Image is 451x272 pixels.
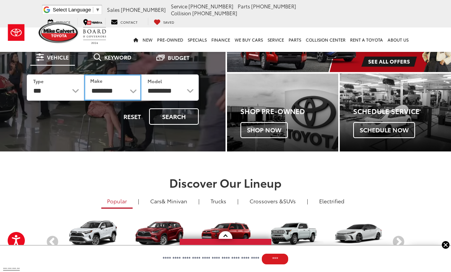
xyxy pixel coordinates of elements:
button: Search [149,108,199,125]
span: Saved [163,19,174,24]
a: WE BUY CARS [232,27,265,52]
a: Map [77,18,104,25]
a: Electrified [313,195,350,208]
img: Toyota Highlander [127,220,190,247]
a: New [140,27,155,52]
a: Select Language​ [53,7,100,13]
div: Toyota [340,74,451,151]
span: Crossovers & [250,197,283,205]
a: Trucks [205,195,232,208]
a: Specials [185,27,209,52]
a: Parts [286,27,303,52]
li: | [235,197,240,205]
button: Reset [117,108,148,125]
a: Finance [209,27,232,52]
span: & Minivan [162,197,187,205]
img: Toyota RAV4 [61,220,124,247]
img: Toyota Camry [327,220,390,247]
button: Previous [46,235,59,249]
img: Toyota [2,20,31,45]
span: Map [91,19,98,24]
h4: Shop Pre-Owned [240,108,338,115]
a: My Saved Vehicles [148,18,180,25]
span: Shop Now [240,122,288,138]
a: About Us [385,27,411,52]
a: Service [265,27,286,52]
span: Vehicle [47,55,69,60]
a: Collision Center [303,27,348,52]
span: [PHONE_NUMBER] [251,3,296,10]
span: [PHONE_NUMBER] [188,3,234,10]
a: Shop Pre-Owned Shop Now [227,74,338,151]
img: Mike Calvert Toyota [39,22,79,43]
h4: Schedule Service [353,108,451,115]
span: Sales [107,6,120,13]
button: Next [392,235,405,249]
div: Toyota [227,74,338,151]
a: Home [131,27,140,52]
a: Schedule Service Schedule Now [340,74,451,151]
span: Budget [168,55,190,60]
h2: Discover Our Lineup [46,176,405,189]
li: | [196,197,201,205]
a: Popular [101,195,133,209]
span: Contact [120,19,138,24]
span: Service [56,19,70,24]
img: Toyota 4Runner [194,220,257,247]
span: Service [171,3,187,10]
label: Make [90,77,102,84]
span: Keyword [104,55,131,60]
aside: carousel [46,214,405,270]
label: Model [148,78,162,84]
span: Collision [171,10,191,16]
img: Toyota Tacoma [260,220,323,247]
a: Pre-Owned [155,27,185,52]
a: Contact [105,18,143,25]
span: [PHONE_NUMBER] [192,10,237,16]
a: Service [42,18,76,25]
li: | [136,197,141,205]
a: Rent a Toyota [348,27,385,52]
li: | [305,197,310,205]
span: Parts [238,3,250,10]
label: Type [33,78,44,84]
span: ▼ [95,7,100,13]
a: Cars [144,195,193,208]
span: Schedule Now [353,122,415,138]
a: SUVs [244,195,302,208]
span: Select Language [53,7,91,13]
span: Snag $50 Gift Card with a Test Drive! [180,240,271,263]
span: [PHONE_NUMBER] [121,6,166,13]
